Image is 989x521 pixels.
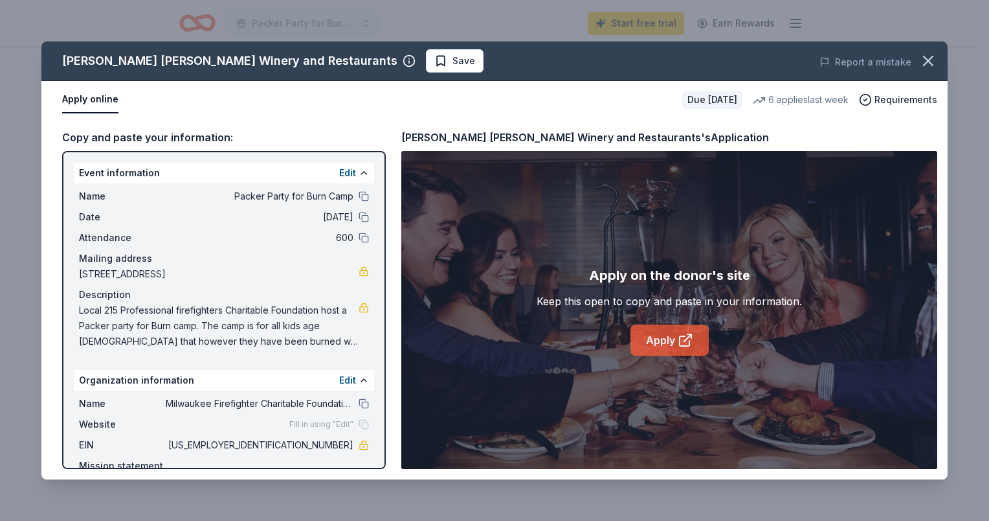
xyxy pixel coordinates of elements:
[753,92,849,108] div: 6 applies last week
[79,287,369,303] div: Description
[79,266,359,282] span: [STREET_ADDRESS]
[74,370,374,391] div: Organization information
[79,396,166,411] span: Name
[79,209,166,225] span: Date
[630,325,709,356] a: Apply
[874,92,937,108] span: Requirements
[339,373,356,388] button: Edit
[79,437,166,453] span: EIN
[62,51,397,71] div: [PERSON_NAME] [PERSON_NAME] Winery and Restaurants
[166,396,353,411] span: Milwaukee Firefighter Charitable Foundation
[166,209,353,225] span: [DATE]
[79,189,166,204] span: Name
[79,230,166,246] span: Attendance
[452,53,475,69] span: Save
[166,230,353,246] span: 600
[339,165,356,181] button: Edit
[166,189,353,204] span: Packer Party for Burn Camp
[401,129,769,146] div: [PERSON_NAME] [PERSON_NAME] Winery and Restaurants's Application
[166,437,353,453] span: [US_EMPLOYER_IDENTIFICATION_NUMBER]
[79,417,166,432] span: Website
[79,251,369,266] div: Mailing address
[819,54,911,70] button: Report a mistake
[74,163,374,183] div: Event information
[79,303,359,349] span: Local 215 Professional firefighters Charitable Foundation host a Packer party for Burn camp. The ...
[289,419,353,430] span: Fill in using "Edit"
[426,49,483,73] button: Save
[62,129,386,146] div: Copy and paste your information:
[62,86,118,113] button: Apply online
[589,265,750,286] div: Apply on the donor's site
[859,92,937,108] button: Requirements
[682,91,742,109] div: Due [DATE]
[79,458,369,474] div: Mission statement
[537,294,802,309] div: Keep this open to copy and paste in your information.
